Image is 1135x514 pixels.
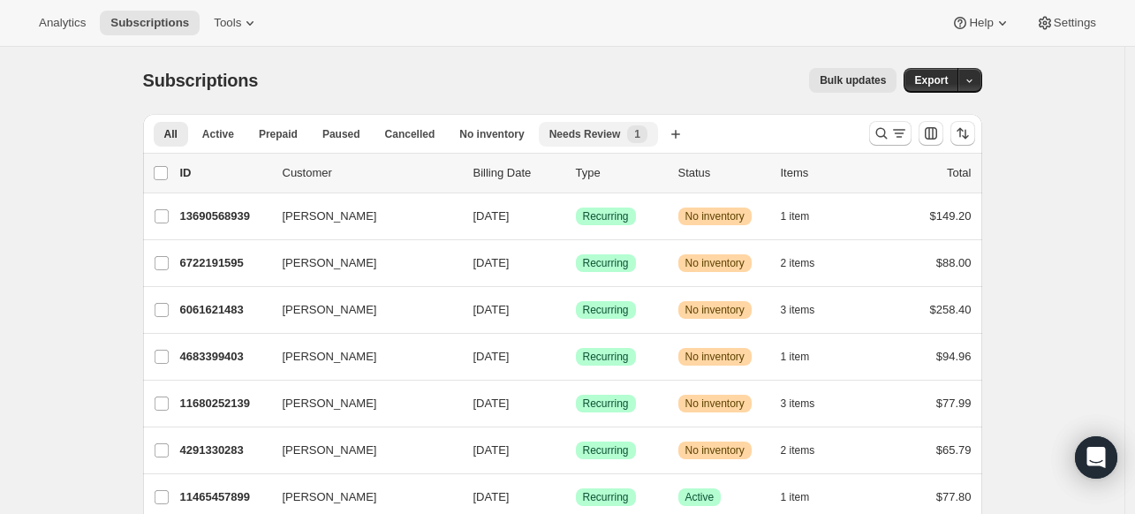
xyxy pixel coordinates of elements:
p: 6722191595 [180,254,269,272]
button: 1 item [781,344,829,369]
span: Cancelled [385,127,435,141]
span: 1 [634,127,640,141]
button: Search and filter results [869,121,912,146]
span: Prepaid [259,127,298,141]
button: 1 item [781,204,829,229]
p: 11465457899 [180,488,269,506]
div: 11465457899[PERSON_NAME][DATE]SuccessRecurringSuccessActive1 item$77.80 [180,485,972,510]
button: Sort the results [950,121,975,146]
span: Recurring [583,303,629,317]
button: Help [941,11,1021,35]
span: [PERSON_NAME] [283,442,377,459]
button: [PERSON_NAME] [272,436,449,465]
button: Bulk updates [809,68,897,93]
span: [DATE] [473,303,510,316]
span: No inventory [685,209,745,223]
span: 1 item [781,209,810,223]
span: Recurring [583,209,629,223]
span: [PERSON_NAME] [283,488,377,506]
span: Recurring [583,350,629,364]
button: [PERSON_NAME] [272,249,449,277]
span: [DATE] [473,209,510,223]
span: Help [969,16,993,30]
p: 4291330283 [180,442,269,459]
span: Recurring [583,256,629,270]
p: ID [180,164,269,182]
span: No inventory [685,443,745,457]
button: Create new view [662,122,690,147]
span: All [164,127,178,141]
p: Billing Date [473,164,562,182]
div: 11680252139[PERSON_NAME][DATE]SuccessRecurringWarningNo inventory3 items$77.99 [180,391,972,416]
span: 3 items [781,397,815,411]
span: 1 item [781,350,810,364]
span: [PERSON_NAME] [283,208,377,225]
p: Status [678,164,767,182]
span: Settings [1054,16,1096,30]
button: 2 items [781,251,835,276]
div: Items [781,164,869,182]
span: Needs Review [549,127,621,141]
span: [DATE] [473,256,510,269]
button: Analytics [28,11,96,35]
p: Customer [283,164,459,182]
button: Customize table column order and visibility [919,121,943,146]
p: Total [947,164,971,182]
div: 4683399403[PERSON_NAME][DATE]SuccessRecurringWarningNo inventory1 item$94.96 [180,344,972,369]
span: Analytics [39,16,86,30]
button: 3 items [781,298,835,322]
div: Type [576,164,664,182]
span: Subscriptions [143,71,259,90]
span: Recurring [583,490,629,504]
span: 3 items [781,303,815,317]
div: 4291330283[PERSON_NAME][DATE]SuccessRecurringWarningNo inventory2 items$65.79 [180,438,972,463]
span: Tools [214,16,241,30]
button: [PERSON_NAME] [272,389,449,418]
button: [PERSON_NAME] [272,202,449,231]
span: [PERSON_NAME] [283,348,377,366]
div: 6722191595[PERSON_NAME][DATE]SuccessRecurringWarningNo inventory2 items$88.00 [180,251,972,276]
button: Tools [203,11,269,35]
span: Recurring [583,397,629,411]
span: $258.40 [930,303,972,316]
div: 6061621483[PERSON_NAME][DATE]SuccessRecurringWarningNo inventory3 items$258.40 [180,298,972,322]
span: Subscriptions [110,16,189,30]
span: $88.00 [936,256,972,269]
span: $149.20 [930,209,972,223]
button: Export [904,68,958,93]
span: 2 items [781,443,815,457]
button: [PERSON_NAME] [272,483,449,511]
span: $65.79 [936,443,972,457]
span: No inventory [685,256,745,270]
div: IDCustomerBilling DateTypeStatusItemsTotal [180,164,972,182]
span: Recurring [583,443,629,457]
div: 13690568939[PERSON_NAME][DATE]SuccessRecurringWarningNo inventory1 item$149.20 [180,204,972,229]
button: 2 items [781,438,835,463]
button: Settings [1025,11,1107,35]
span: Export [914,73,948,87]
span: No inventory [685,397,745,411]
span: $77.99 [936,397,972,410]
div: Open Intercom Messenger [1075,436,1117,479]
span: No inventory [685,350,745,364]
span: [PERSON_NAME] [283,301,377,319]
p: 6061621483 [180,301,269,319]
p: 13690568939 [180,208,269,225]
button: 3 items [781,391,835,416]
span: [DATE] [473,397,510,410]
p: 4683399403 [180,348,269,366]
span: Active [202,127,234,141]
button: [PERSON_NAME] [272,343,449,371]
span: [PERSON_NAME] [283,254,377,272]
button: Subscriptions [100,11,200,35]
button: 1 item [781,485,829,510]
span: [DATE] [473,490,510,503]
span: No inventory [685,303,745,317]
span: 1 item [781,490,810,504]
span: Active [685,490,715,504]
button: [PERSON_NAME] [272,296,449,324]
span: Paused [322,127,360,141]
span: $77.80 [936,490,972,503]
span: [DATE] [473,443,510,457]
span: [DATE] [473,350,510,363]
